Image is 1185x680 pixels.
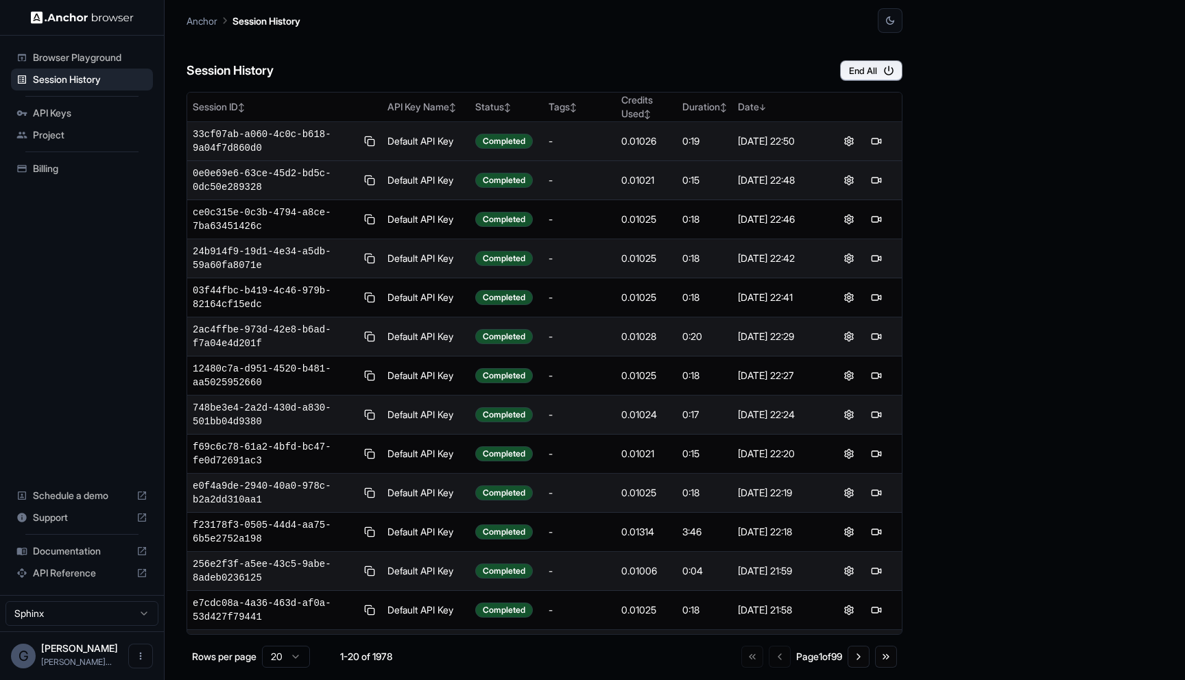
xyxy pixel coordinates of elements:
div: - [549,252,610,265]
div: [DATE] 22:42 [738,252,818,265]
div: - [549,447,610,461]
div: Page 1 of 99 [796,650,842,664]
span: ↕ [644,109,651,119]
div: - [549,369,610,382]
div: - [549,525,610,539]
div: Documentation [11,540,153,562]
div: 0:18 [682,291,727,304]
td: Default API Key [382,474,470,513]
div: [DATE] 21:59 [738,564,818,578]
div: Completed [475,446,533,461]
div: [DATE] 22:29 [738,330,818,343]
div: Session ID [193,100,376,114]
td: Default API Key [382,435,470,474]
div: G [11,644,36,668]
div: 0:17 [682,408,727,422]
div: 0.01024 [621,408,671,422]
td: Default API Key [382,513,470,552]
div: 0.01028 [621,330,671,343]
div: 0.01021 [621,173,671,187]
div: Completed [475,251,533,266]
div: Browser Playground [11,47,153,69]
div: - [549,564,610,578]
span: Session History [33,73,147,86]
div: Completed [475,212,533,227]
div: Completed [475,134,533,149]
span: e0f4a9de-2940-40a0-978c-b2a2dd310aa1 [193,479,358,507]
div: Billing [11,158,153,180]
div: Completed [475,329,533,344]
td: Default API Key [382,396,470,435]
div: 0.01025 [621,369,671,382]
div: Completed [475,407,533,422]
div: 0:20 [682,330,727,343]
td: Default API Key [382,552,470,591]
span: Support [33,511,131,524]
div: 0.01006 [621,564,671,578]
div: API Key Name [387,100,464,114]
div: [DATE] 22:50 [738,134,818,148]
div: API Keys [11,102,153,124]
div: 1-20 of 1978 [332,650,400,664]
div: Completed [475,603,533,618]
div: 0:18 [682,603,727,617]
div: Completed [475,485,533,500]
div: - [549,212,610,226]
div: Completed [475,290,533,305]
div: Schedule a demo [11,485,153,507]
td: Default API Key [382,317,470,356]
div: Completed [475,563,533,579]
p: Session History [232,14,300,28]
div: API Reference [11,562,153,584]
span: Schedule a demo [33,489,131,502]
span: 2ac4ffbe-973d-42e8-b6ad-f7a04e4d201f [193,323,358,350]
div: 0:15 [682,173,727,187]
div: Support [11,507,153,529]
div: - [549,603,610,617]
div: Credits Used [621,93,671,121]
span: 0e0e69e6-63ce-45d2-bd5c-0dc50e289328 [193,167,358,194]
div: 0:18 [682,212,727,226]
div: 0:18 [682,252,727,265]
span: Browser Playground [33,51,147,64]
button: End All [840,60,902,81]
td: Default API Key [382,356,470,396]
div: 0:15 [682,447,727,461]
span: gabriel@sphinxhq.com [41,657,112,667]
div: [DATE] 22:20 [738,447,818,461]
span: 03f44fbc-b419-4c46-979b-82164cf15edc [193,284,358,311]
div: Session History [11,69,153,90]
div: 0.01025 [621,486,671,500]
div: 0.01021 [621,447,671,461]
span: ↕ [720,102,727,112]
span: ce0c315e-0c3b-4794-a8ce-7ba63451426c [193,206,358,233]
div: 0.01025 [621,291,671,304]
p: Anchor [187,14,217,28]
span: ↕ [238,102,245,112]
td: Default API Key [382,200,470,239]
div: - [549,173,610,187]
div: 0.01025 [621,252,671,265]
div: 0.01025 [621,603,671,617]
div: [DATE] 22:48 [738,173,818,187]
div: - [549,486,610,500]
span: ↓ [759,102,766,112]
div: 0:18 [682,369,727,382]
div: [DATE] 22:27 [738,369,818,382]
div: [DATE] 22:18 [738,525,818,539]
div: [DATE] 22:19 [738,486,818,500]
span: f69c6c78-61a2-4bfd-bc47-fe0d72691ac3 [193,440,358,467]
div: [DATE] 21:58 [738,603,818,617]
span: Project [33,128,147,142]
div: - [549,134,610,148]
div: 0:18 [682,486,727,500]
img: Anchor Logo [31,11,134,24]
span: 256e2f3f-a5ee-43c5-9abe-8adeb0236125 [193,557,358,585]
td: Default API Key [382,278,470,317]
td: Default API Key [382,239,470,278]
div: - [549,408,610,422]
div: 0.01025 [621,212,671,226]
nav: breadcrumb [187,13,300,28]
div: Completed [475,524,533,539]
div: 0:19 [682,134,727,148]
